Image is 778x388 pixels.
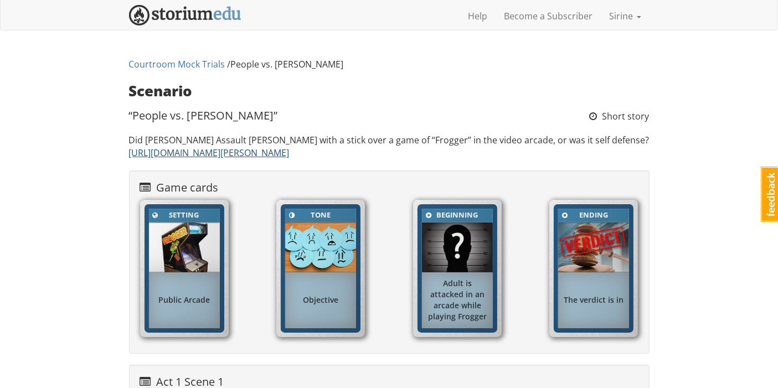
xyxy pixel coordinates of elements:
div: Setting [161,209,208,221]
img: StoriumEDU [129,5,241,25]
div: Objective [285,289,356,311]
a: Become a Subscriber [496,2,601,30]
a: Sirine [601,2,650,30]
img: xrgkexhanqkpu4cbkfuv.jpg [285,223,356,272]
a: Help [460,2,496,30]
img: fdf5z475crjiu2d6z069.jpg [422,223,493,272]
div: Public Arcade [149,289,220,311]
div: Beginning [434,209,481,221]
h4: Game cards [140,182,638,194]
div: Adult is attacked in an arcade while playing Frogger [422,272,493,328]
div: The verdict is in [558,289,629,311]
a: Courtroom Mock Trials [129,58,225,70]
h4: “ People vs. [PERSON_NAME] ” [129,110,278,122]
a: [URL][DOMAIN_NAME][PERSON_NAME] [129,147,290,159]
div: Tone [297,209,344,221]
p: / People vs. [PERSON_NAME] [129,58,650,71]
img: dydox1s1ilik5eldorqu.jpg [149,223,220,272]
div: Short story [590,110,650,123]
h3: Scenario [129,83,650,99]
div: Ending [570,209,617,221]
img: qtz77jgv3k4dskczdivh.jpg [558,223,629,272]
p: Did [PERSON_NAME] Assault [PERSON_NAME] with a stick over a game of “Frogger” in the video arcade... [129,134,650,159]
h4: Act 1 Scene 1 [140,376,638,388]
